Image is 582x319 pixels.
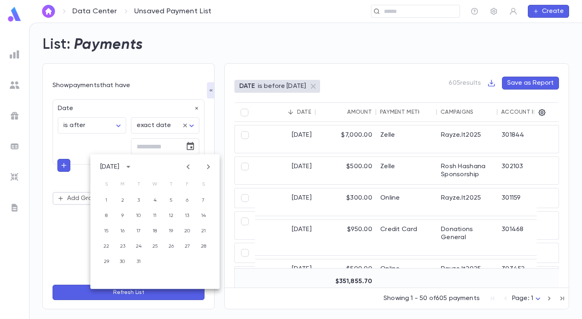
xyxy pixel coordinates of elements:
button: 19 [164,224,179,238]
span: Thursday [164,176,179,192]
p: Unsaved Payment List [134,7,212,16]
img: letters_grey.7941b92b52307dd3b8a917253454ce1c.svg [10,203,19,213]
div: $500.00 [316,157,376,184]
button: Choose date [182,138,198,154]
button: 30 [116,254,130,269]
button: Next month [202,161,215,173]
button: Sort [334,106,347,119]
div: Rosh Hashana Sponsorship [437,157,498,184]
button: 2 [116,193,130,208]
div: exact date [131,118,199,133]
div: Donations General [437,220,498,255]
div: 301159 [498,188,554,216]
div: [DATE] [255,220,316,255]
div: Date [297,109,311,115]
span: Wednesday [148,176,162,192]
button: Add Group [53,192,105,205]
button: Create [528,5,569,18]
button: 17 [132,224,146,238]
button: 28 [196,239,211,254]
button: 26 [164,239,179,254]
h2: List: [42,36,71,54]
button: calendar view is open, switch to year view [122,161,135,173]
button: 31 [132,254,146,269]
button: 12 [164,208,179,223]
button: Sort [474,106,487,119]
button: 27 [180,239,195,254]
span: Friday [180,176,195,192]
div: Campaigns [441,109,474,115]
span: Tuesday [132,176,146,192]
button: Previous month [182,161,195,173]
div: Rayze.It2025 [437,125,498,153]
img: campaigns_grey.99e729a5f7ee94e3726e6486bddda8f1.svg [10,111,19,121]
div: 302103 [498,157,554,184]
div: Rayze.It2025 [437,259,498,279]
div: $300.00 [316,188,376,216]
button: Sort [420,106,432,119]
div: DATEis before [DATE] [234,80,320,93]
button: 22 [99,239,114,254]
span: is after [63,122,85,129]
button: 15 [99,224,114,238]
button: 4 [148,193,162,208]
div: [DATE] [100,163,120,171]
div: Online [376,259,437,279]
button: 7 [196,193,211,208]
button: Sort [284,106,297,119]
div: Date [53,100,199,113]
button: 24 [132,239,146,254]
button: 5 [164,193,179,208]
button: 18 [148,224,162,238]
p: Show payments that have [53,81,205,90]
div: [DATE] [255,188,316,216]
div: 301468 [498,220,554,255]
div: Zelle [376,157,437,184]
button: 1 [99,193,114,208]
div: 301844 [498,125,554,153]
div: Online [376,188,437,216]
img: home_white.a664292cf8c1dea59945f0da9f25487c.svg [44,8,53,15]
button: 20 [180,224,195,238]
button: 8 [99,208,114,223]
div: [DATE] [255,157,316,184]
div: $500.00 [316,259,376,279]
button: Refresh List [53,285,205,300]
button: 23 [116,239,130,254]
div: $7,000.00 [316,125,376,153]
p: 605 results [449,79,481,87]
span: exact date [137,122,171,129]
img: reports_grey.c525e4749d1bce6a11f5fe2a8de1b229.svg [10,50,19,59]
img: logo [6,6,23,22]
p: is before [DATE] [258,82,306,90]
button: 3 [132,193,146,208]
p: DATE [239,82,255,90]
button: 21 [196,224,211,238]
button: 9 [116,208,130,223]
div: Page: 1 [512,292,543,305]
div: Zelle [376,125,437,153]
img: students_grey.60c7aba0da46da39d6d829b817ac14fc.svg [10,80,19,90]
a: Data Center [72,7,117,16]
button: 6 [180,193,195,208]
div: Amount [347,109,372,115]
button: 11 [148,208,162,223]
p: Showing 1 - 50 of 605 payments [384,294,480,302]
button: 14 [196,208,211,223]
span: Sunday [99,176,114,192]
div: Payment Method [380,109,431,115]
button: 29 [99,254,114,269]
span: Page: 1 [512,295,533,302]
div: 303452 [498,259,554,279]
button: 13 [180,208,195,223]
div: $950.00 [316,220,376,255]
img: batches_grey.339ca447c9d9533ef1741baa751efc33.svg [10,142,19,151]
span: Saturday [196,176,211,192]
button: Save as Report [502,77,559,90]
div: Rayze.It2025 [437,188,498,216]
h2: Payments [74,36,143,54]
button: 16 [116,224,130,238]
div: $351,855.70 [316,272,376,291]
div: [DATE] [255,125,316,153]
div: is after [58,118,126,133]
